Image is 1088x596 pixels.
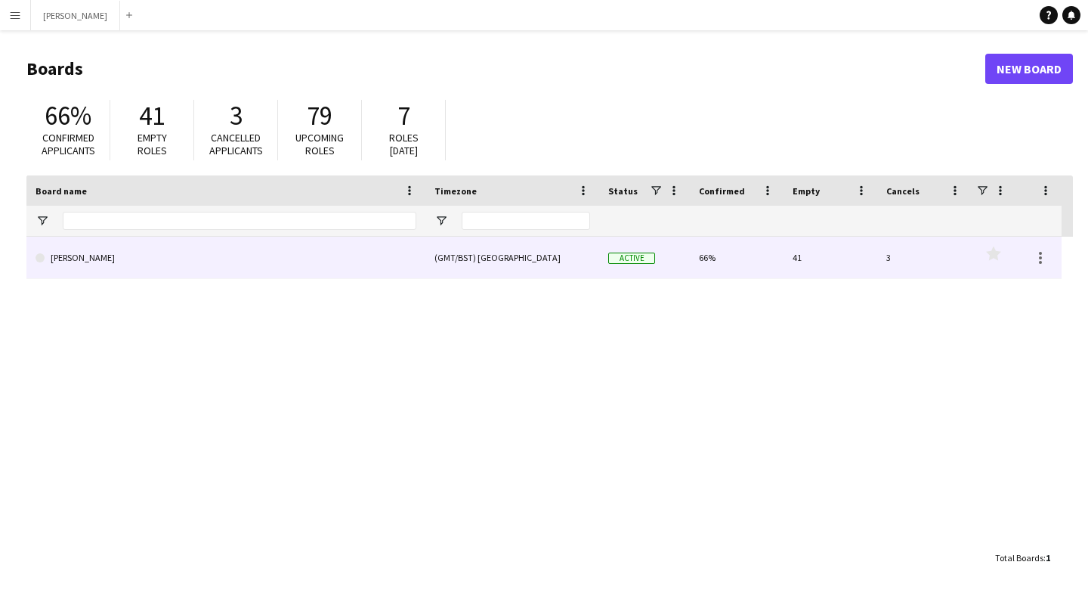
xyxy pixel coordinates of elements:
[42,131,95,157] span: Confirmed applicants
[877,237,971,278] div: 3
[26,57,985,80] h1: Boards
[425,237,599,278] div: (GMT/BST) [GEOGRAPHIC_DATA]
[793,185,820,197] span: Empty
[139,99,165,132] span: 41
[462,212,590,230] input: Timezone Filter Input
[608,185,638,197] span: Status
[690,237,784,278] div: 66%
[608,253,655,264] span: Active
[138,131,167,157] span: Empty roles
[36,185,87,197] span: Board name
[63,212,416,230] input: Board name Filter Input
[985,54,1073,84] a: New Board
[36,237,416,279] a: [PERSON_NAME]
[209,131,263,157] span: Cancelled applicants
[307,99,332,132] span: 79
[397,99,410,132] span: 7
[1046,552,1050,563] span: 1
[434,214,448,228] button: Open Filter Menu
[434,185,477,197] span: Timezone
[230,99,243,132] span: 3
[784,237,877,278] div: 41
[31,1,120,30] button: [PERSON_NAME]
[886,185,920,197] span: Cancels
[36,214,49,228] button: Open Filter Menu
[995,552,1043,563] span: Total Boards
[699,185,745,197] span: Confirmed
[45,99,91,132] span: 66%
[295,131,344,157] span: Upcoming roles
[995,543,1050,573] div: :
[389,131,419,157] span: Roles [DATE]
